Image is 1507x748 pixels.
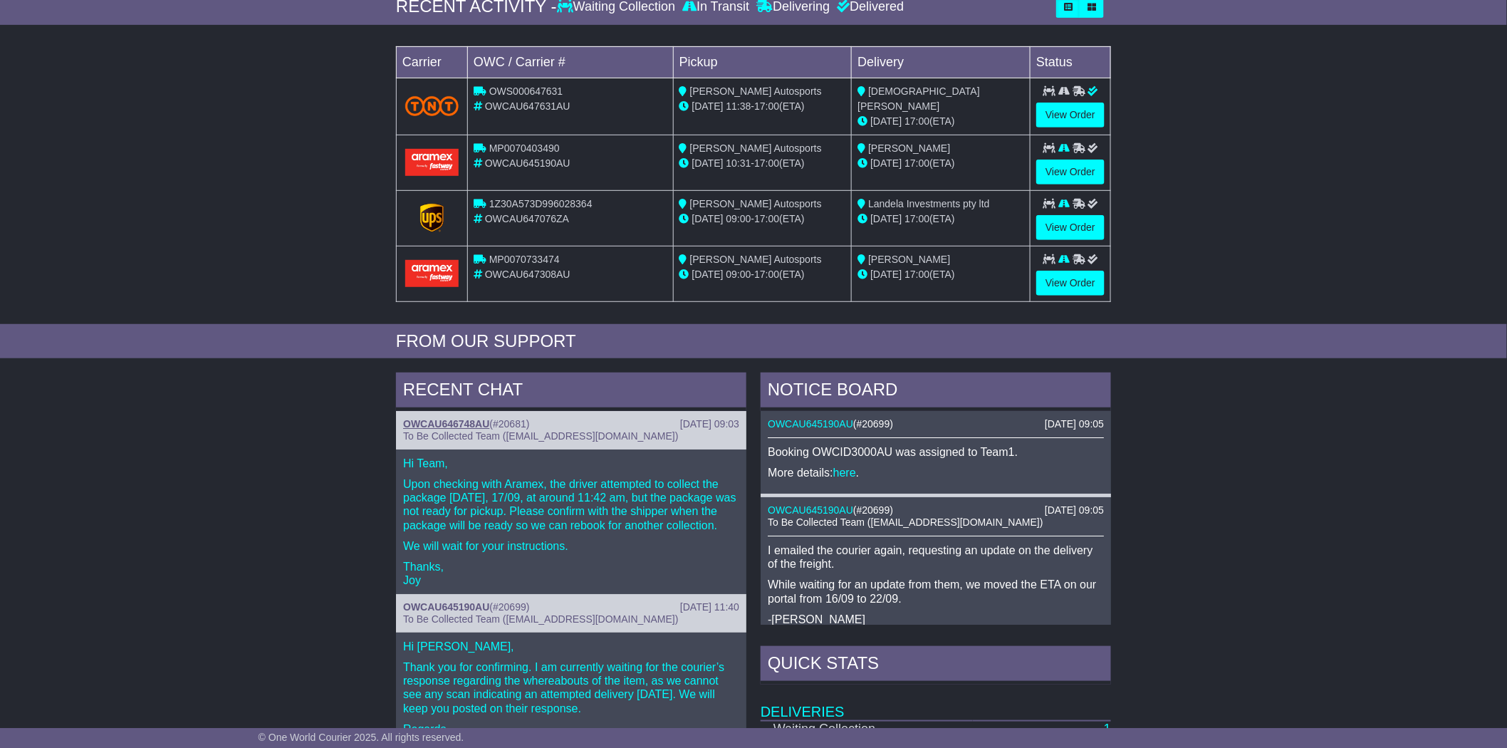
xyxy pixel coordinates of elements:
[690,254,822,265] span: [PERSON_NAME] Autosports
[485,269,570,280] span: OWCAU647308AU
[857,85,980,112] span: [DEMOGRAPHIC_DATA][PERSON_NAME]
[768,418,1104,430] div: ( )
[680,601,739,613] div: [DATE] 11:40
[403,560,739,587] p: Thanks, Joy
[403,601,489,613] a: OWCAU645190AU
[405,96,459,115] img: TNT_Domestic.png
[403,418,739,430] div: ( )
[761,646,1111,685] div: Quick Stats
[726,213,751,224] span: 09:00
[768,516,1043,528] span: To Be Collected Team ([EMAIL_ADDRESS][DOMAIN_NAME])
[690,142,822,154] span: [PERSON_NAME] Autosports
[726,269,751,280] span: 09:00
[726,100,751,112] span: 11:38
[904,157,929,169] span: 17:00
[857,114,1024,129] div: (ETA)
[396,373,746,411] div: RECENT CHAT
[1031,46,1111,78] td: Status
[1045,418,1104,430] div: [DATE] 09:05
[768,466,1104,479] p: More details: .
[768,418,853,430] a: OWCAU645190AU
[768,504,853,516] a: OWCAU645190AU
[468,46,674,78] td: OWC / Carrier #
[768,544,1104,571] p: I emailed the courier again, requesting an update on the delivery of the freight.
[870,269,902,280] span: [DATE]
[692,213,724,224] span: [DATE]
[692,100,724,112] span: [DATE]
[1045,504,1104,516] div: [DATE] 09:05
[403,660,739,715] p: Thank you for confirming. I am currently waiting for the courier’s response regarding the whereab...
[692,157,724,169] span: [DATE]
[754,100,779,112] span: 17:00
[259,732,464,743] span: © One World Courier 2025. All rights reserved.
[403,457,739,470] p: Hi Team,
[768,445,1104,459] p: Booking OWCID3000AU was assigned to Team1.
[852,46,1031,78] td: Delivery
[679,156,846,171] div: - (ETA)
[857,418,890,430] span: #20699
[396,331,1111,352] div: FROM OUR SUPPORT
[485,213,569,224] span: OWCAU647076ZA
[754,213,779,224] span: 17:00
[870,157,902,169] span: [DATE]
[857,504,890,516] span: #20699
[761,373,1111,411] div: NOTICE BOARD
[768,578,1104,605] p: While waiting for an update from them, we moved the ETA on our portal from 16/09 to 22/09.
[485,100,570,112] span: OWCAU647631AU
[679,99,846,114] div: - (ETA)
[761,721,973,737] td: Waiting Collection
[868,198,989,209] span: Landela Investments pty ltd
[1036,215,1105,240] a: View Order
[403,477,739,532] p: Upon checking with Aramex, the driver attempted to collect the package [DATE], 17/09, at around 1...
[904,269,929,280] span: 17:00
[403,539,739,553] p: We will wait for your instructions.
[690,198,822,209] span: [PERSON_NAME] Autosports
[485,157,570,169] span: OWCAU645190AU
[1036,271,1105,296] a: View Order
[870,213,902,224] span: [DATE]
[857,267,1024,282] div: (ETA)
[726,157,751,169] span: 10:31
[857,212,1024,227] div: (ETA)
[1036,103,1105,128] a: View Order
[403,601,739,613] div: ( )
[870,115,902,127] span: [DATE]
[397,46,468,78] td: Carrier
[857,156,1024,171] div: (ETA)
[489,198,593,209] span: 1Z30A573D996028364
[405,260,459,286] img: Aramex.png
[403,418,489,430] a: OWCAU646748AU
[489,85,563,97] span: OWS000647631
[754,269,779,280] span: 17:00
[489,142,560,154] span: MP0070403490
[1104,722,1111,736] a: 1
[679,267,846,282] div: - (ETA)
[403,640,739,653] p: Hi [PERSON_NAME],
[754,157,779,169] span: 17:00
[768,504,1104,516] div: ( )
[403,722,739,736] p: Regards,
[868,254,950,265] span: [PERSON_NAME]
[690,85,822,97] span: [PERSON_NAME] Autosports
[904,115,929,127] span: 17:00
[679,212,846,227] div: - (ETA)
[1036,160,1105,185] a: View Order
[833,467,856,479] a: here
[680,418,739,430] div: [DATE] 09:03
[403,430,678,442] span: To Be Collected Team ([EMAIL_ADDRESS][DOMAIN_NAME])
[420,204,444,232] img: GetCarrierServiceLogo
[493,601,526,613] span: #20699
[692,269,724,280] span: [DATE]
[403,613,678,625] span: To Be Collected Team ([EMAIL_ADDRESS][DOMAIN_NAME])
[405,149,459,175] img: Aramex.png
[761,685,1111,721] td: Deliveries
[904,213,929,224] span: 17:00
[768,613,1104,626] p: -[PERSON_NAME]
[489,254,560,265] span: MP0070733474
[673,46,852,78] td: Pickup
[868,142,950,154] span: [PERSON_NAME]
[493,418,526,430] span: #20681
